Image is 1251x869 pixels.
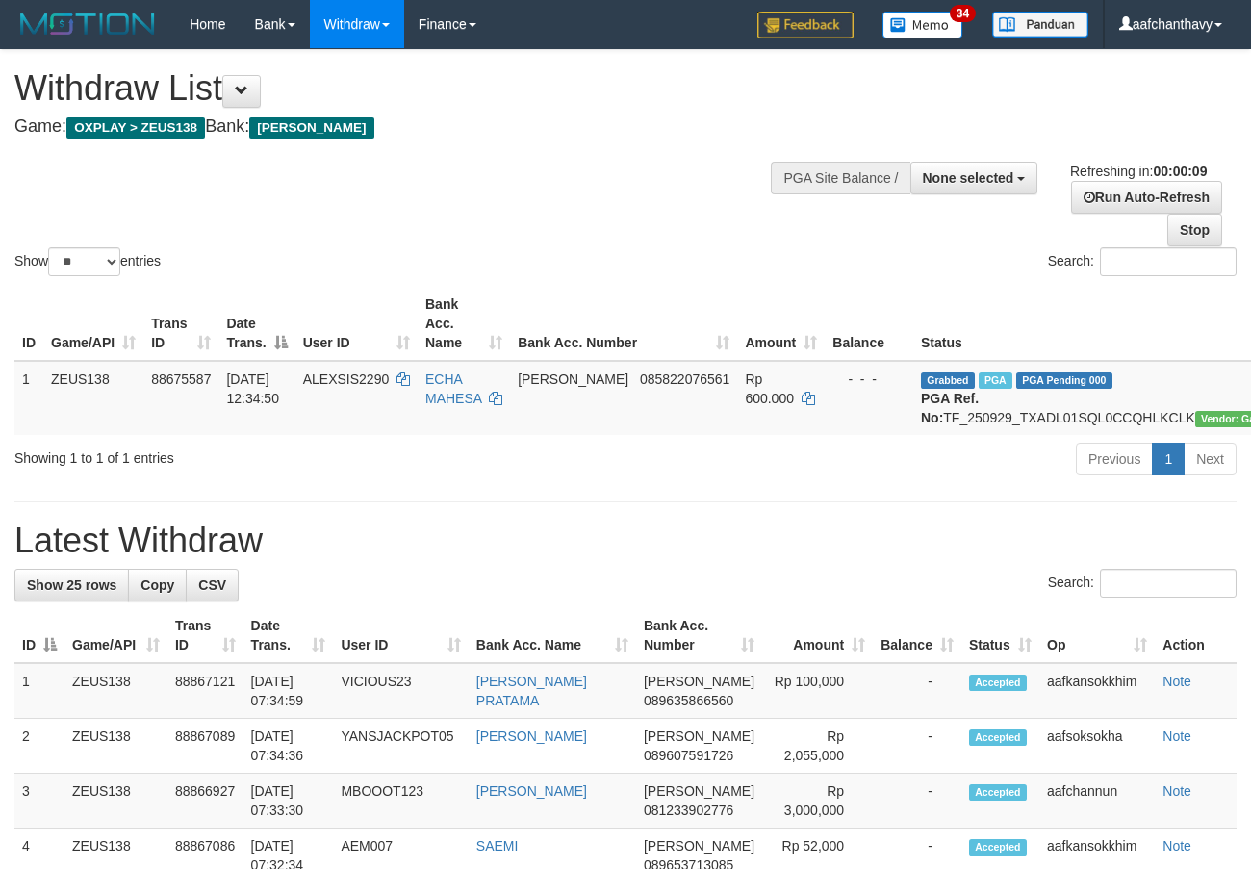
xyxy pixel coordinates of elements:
td: - [873,774,961,829]
span: Copy 081233902776 to clipboard [644,803,733,818]
div: Showing 1 to 1 of 1 entries [14,441,507,468]
span: Grabbed [921,372,975,389]
th: Game/API: activate to sort column ascending [64,608,167,663]
th: Amount: activate to sort column ascending [762,608,873,663]
span: Accepted [969,839,1027,856]
a: Show 25 rows [14,569,129,601]
td: 1 [14,361,43,435]
span: Accepted [969,675,1027,691]
span: PGA Pending [1016,372,1112,389]
td: Rp 2,055,000 [762,719,873,774]
a: Note [1162,674,1191,689]
th: ID [14,287,43,361]
span: Accepted [969,784,1027,801]
td: Rp 3,000,000 [762,774,873,829]
span: [PERSON_NAME] [644,838,754,854]
th: Trans ID: activate to sort column ascending [167,608,243,663]
h4: Game: Bank: [14,117,815,137]
span: 34 [950,5,976,22]
td: ZEUS138 [64,719,167,774]
span: Copy 089607591726 to clipboard [644,748,733,763]
a: CSV [186,569,239,601]
td: aafsoksokha [1039,719,1155,774]
th: User ID: activate to sort column ascending [295,287,418,361]
td: 88867121 [167,663,243,719]
span: Show 25 rows [27,577,116,593]
td: ZEUS138 [64,774,167,829]
span: Copy [140,577,174,593]
a: [PERSON_NAME] PRATAMA [476,674,587,708]
span: [PERSON_NAME] [518,371,628,387]
td: [DATE] 07:34:59 [243,663,334,719]
label: Search: [1048,569,1237,598]
span: [PERSON_NAME] [644,674,754,689]
th: Balance [825,287,913,361]
td: ZEUS138 [43,361,143,435]
td: [DATE] 07:34:36 [243,719,334,774]
img: Button%20Memo.svg [882,12,963,38]
td: - [873,663,961,719]
td: 2 [14,719,64,774]
input: Search: [1100,247,1237,276]
td: 88866927 [167,774,243,829]
th: Date Trans.: activate to sort column ascending [243,608,334,663]
a: Next [1184,443,1237,475]
span: CSV [198,577,226,593]
td: MBOOOT123 [333,774,468,829]
span: ALEXSIS2290 [303,371,390,387]
th: Balance: activate to sort column ascending [873,608,961,663]
span: Refreshing in: [1070,164,1207,179]
td: ZEUS138 [64,663,167,719]
span: None selected [923,170,1014,186]
th: Amount: activate to sort column ascending [737,287,825,361]
h1: Latest Withdraw [14,522,1237,560]
td: - [873,719,961,774]
th: Bank Acc. Name: activate to sort column ascending [469,608,636,663]
td: 88867089 [167,719,243,774]
a: Run Auto-Refresh [1071,181,1222,214]
td: VICIOUS23 [333,663,468,719]
th: Status: activate to sort column ascending [961,608,1039,663]
label: Show entries [14,247,161,276]
td: Rp 100,000 [762,663,873,719]
img: panduan.png [992,12,1088,38]
span: OXPLAY > ZEUS138 [66,117,205,139]
td: [DATE] 07:33:30 [243,774,334,829]
a: 1 [1152,443,1185,475]
td: aafkansokkhim [1039,663,1155,719]
button: None selected [910,162,1038,194]
th: Bank Acc. Number: activate to sort column ascending [636,608,762,663]
a: Note [1162,783,1191,799]
th: User ID: activate to sort column ascending [333,608,468,663]
th: ID: activate to sort column descending [14,608,64,663]
th: Date Trans.: activate to sort column descending [218,287,294,361]
div: PGA Site Balance / [771,162,909,194]
a: Note [1162,838,1191,854]
th: Game/API: activate to sort column ascending [43,287,143,361]
td: 1 [14,663,64,719]
a: SAEMI [476,838,519,854]
a: Copy [128,569,187,601]
input: Search: [1100,569,1237,598]
span: Marked by aafpengsreynich [979,372,1012,389]
th: Op: activate to sort column ascending [1039,608,1155,663]
img: MOTION_logo.png [14,10,161,38]
td: aafchannun [1039,774,1155,829]
a: Previous [1076,443,1153,475]
span: Copy 085822076561 to clipboard [640,371,729,387]
th: Bank Acc. Number: activate to sort column ascending [510,287,737,361]
a: Note [1162,728,1191,744]
th: Action [1155,608,1237,663]
a: ECHA MAHESA [425,371,481,406]
th: Trans ID: activate to sort column ascending [143,287,218,361]
td: YANSJACKPOT05 [333,719,468,774]
span: [DATE] 12:34:50 [226,371,279,406]
span: Rp 600.000 [745,371,794,406]
strong: 00:00:09 [1153,164,1207,179]
a: [PERSON_NAME] [476,728,587,744]
span: [PERSON_NAME] [644,783,754,799]
span: [PERSON_NAME] [249,117,373,139]
th: Bank Acc. Name: activate to sort column ascending [418,287,510,361]
span: Copy 089635866560 to clipboard [644,693,733,708]
span: 88675587 [151,371,211,387]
